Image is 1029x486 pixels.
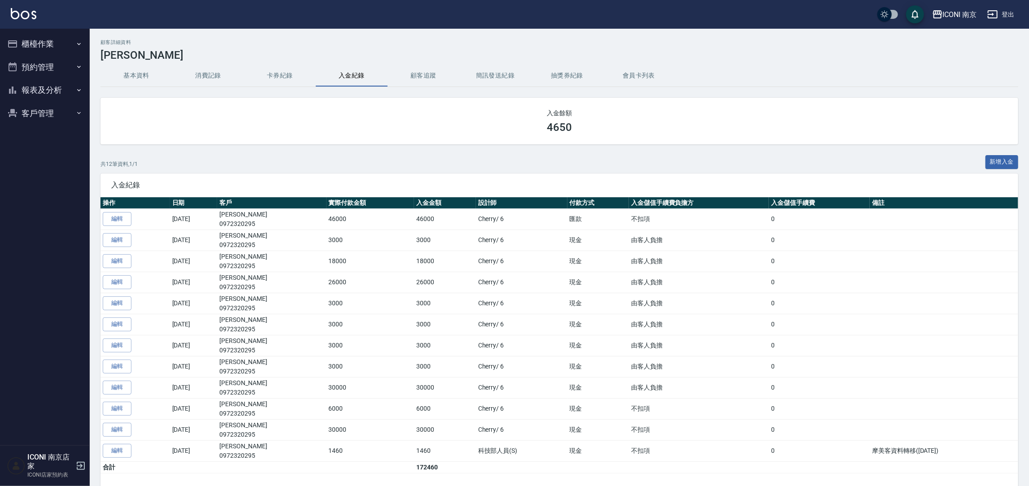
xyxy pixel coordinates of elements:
td: 18000 [414,251,475,272]
p: 0972320295 [219,325,324,334]
button: 新增入金 [985,155,1019,169]
td: [PERSON_NAME] [217,377,326,398]
a: 編輯 [103,381,131,395]
a: 編輯 [103,338,131,352]
a: 編輯 [103,444,131,458]
td: 不扣項 [629,398,769,419]
td: [DATE] [170,419,218,440]
p: ICONI店家預約表 [27,471,73,479]
td: Cherry / 6 [476,293,567,314]
td: 26000 [327,272,414,293]
td: 3000 [414,293,475,314]
p: 0972320295 [219,304,324,313]
td: 現金 [567,440,629,461]
td: 3000 [414,314,475,335]
td: Cherry / 6 [476,251,567,272]
td: 30000 [414,377,475,398]
th: 備註 [870,197,1018,209]
td: 26000 [414,272,475,293]
p: 0972320295 [219,219,324,229]
td: 6000 [327,398,414,419]
h2: 入金餘額 [111,108,1007,117]
div: ICONI 南京 [943,9,977,20]
td: [DATE] [170,398,218,419]
td: Cherry / 6 [476,314,567,335]
td: 現金 [567,377,629,398]
td: 科技部人員(S) [476,440,567,461]
td: 由客人負擔 [629,230,769,251]
td: 1460 [414,440,475,461]
td: 3000 [327,356,414,377]
button: 登出 [984,6,1018,23]
a: 編輯 [103,423,131,437]
a: 編輯 [103,296,131,310]
td: [DATE] [170,335,218,356]
td: Cherry / 6 [476,398,567,419]
p: 共 12 筆資料, 1 / 1 [100,160,138,168]
td: Cherry / 6 [476,419,567,440]
th: 入金儲值手續費負擔方 [629,197,769,209]
td: [DATE] [170,272,218,293]
p: 0972320295 [219,282,324,292]
a: 編輯 [103,233,131,247]
td: 現金 [567,230,629,251]
td: 0 [769,356,870,377]
td: 不扣項 [629,419,769,440]
button: 簡訊發送紀錄 [459,65,531,87]
p: 0972320295 [219,451,324,460]
td: 3000 [414,356,475,377]
td: 1460 [327,440,414,461]
td: 由客人負擔 [629,293,769,314]
td: 3000 [327,230,414,251]
td: 3000 [327,335,414,356]
th: 日期 [170,197,218,209]
td: [PERSON_NAME] [217,356,326,377]
button: 顧客追蹤 [388,65,459,87]
td: 172460 [414,461,475,473]
img: Person [7,457,25,475]
p: 0972320295 [219,240,324,250]
button: 預約管理 [4,56,86,79]
td: 現金 [567,356,629,377]
td: [DATE] [170,251,218,272]
td: 3000 [327,293,414,314]
td: Cherry / 6 [476,356,567,377]
td: 不扣項 [629,440,769,461]
a: 編輯 [103,275,131,289]
td: 46000 [414,208,475,230]
th: 付款方式 [567,197,629,209]
p: 0972320295 [219,261,324,271]
td: [DATE] [170,356,218,377]
td: [PERSON_NAME] [217,440,326,461]
h3: 4650 [547,121,572,134]
td: [PERSON_NAME] [217,293,326,314]
td: 30000 [327,377,414,398]
td: [DATE] [170,314,218,335]
button: 卡券紀錄 [244,65,316,87]
td: 0 [769,419,870,440]
h3: [PERSON_NAME] [100,49,1018,61]
td: 現金 [567,293,629,314]
p: 0972320295 [219,346,324,355]
td: 6000 [414,398,475,419]
p: 0972320295 [219,409,324,418]
td: Cherry / 6 [476,230,567,251]
th: 設計師 [476,197,567,209]
td: [DATE] [170,293,218,314]
th: 客戶 [217,197,326,209]
td: Cherry / 6 [476,208,567,230]
td: 3000 [414,230,475,251]
img: Logo [11,8,36,19]
td: Cherry / 6 [476,272,567,293]
td: [PERSON_NAME] [217,251,326,272]
td: 匯款 [567,208,629,230]
a: 編輯 [103,360,131,373]
td: 現金 [567,419,629,440]
td: [PERSON_NAME] [217,230,326,251]
td: 0 [769,335,870,356]
button: 消費記錄 [172,65,244,87]
td: [PERSON_NAME] [217,335,326,356]
td: 由客人負擔 [629,272,769,293]
td: [DATE] [170,440,218,461]
p: 0972320295 [219,430,324,439]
